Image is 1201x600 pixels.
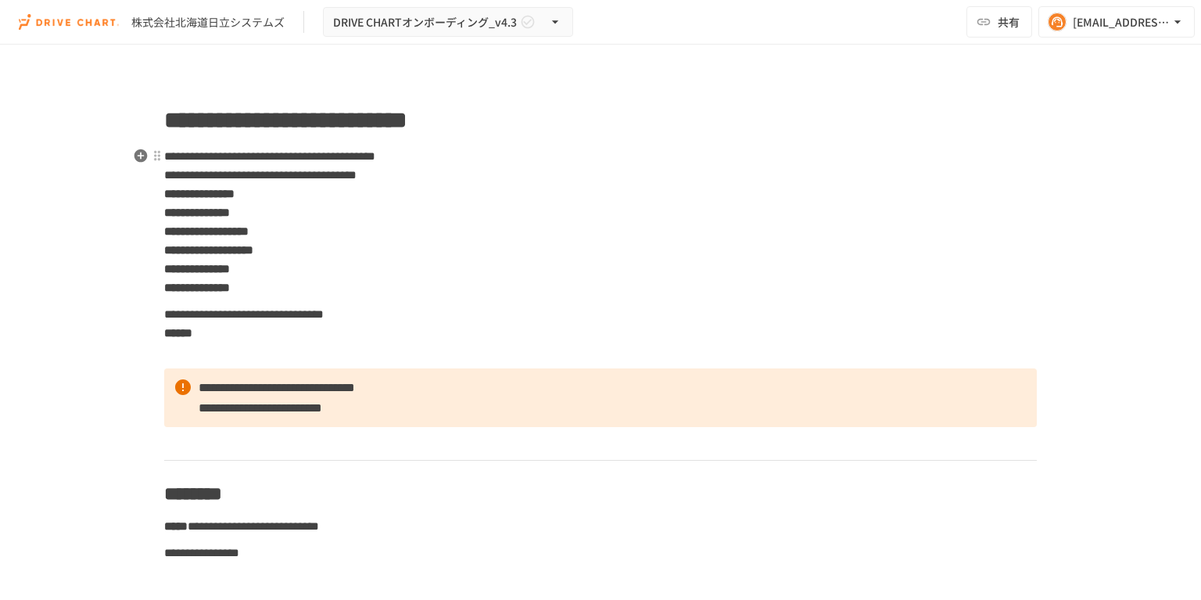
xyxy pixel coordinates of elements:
[333,13,517,32] span: DRIVE CHARTオンボーディング_v4.3
[1038,6,1195,38] button: [EMAIL_ADDRESS][DOMAIN_NAME]
[1073,13,1170,32] div: [EMAIL_ADDRESS][DOMAIN_NAME]
[998,13,1020,31] span: 共有
[19,9,119,34] img: i9VDDS9JuLRLX3JIUyK59LcYp6Y9cayLPHs4hOxMB9W
[131,14,285,31] div: 株式会社北海道日立システムズ
[323,7,573,38] button: DRIVE CHARTオンボーディング_v4.3
[966,6,1032,38] button: 共有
